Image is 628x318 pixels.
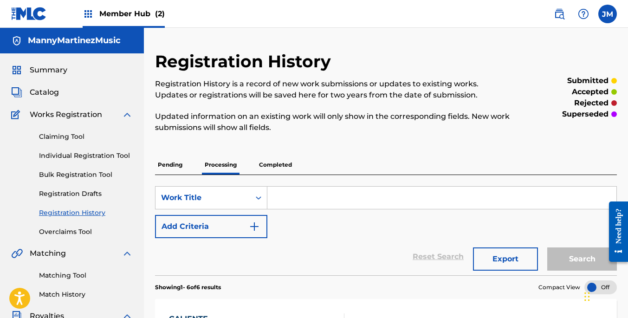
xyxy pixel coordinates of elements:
[473,247,538,271] button: Export
[155,51,336,72] h2: Registration History
[202,155,240,175] p: Processing
[39,271,133,280] a: Matching Tool
[602,195,628,269] iframe: Resource Center
[538,283,580,292] span: Compact View
[161,192,245,203] div: Work Title
[11,65,67,76] a: SummarySummary
[11,87,59,98] a: CatalogCatalog
[122,248,133,259] img: expand
[39,189,133,199] a: Registration Drafts
[39,170,133,180] a: Bulk Registration Tool
[30,248,66,259] span: Matching
[39,151,133,161] a: Individual Registration Tool
[155,283,221,292] p: Showing 1 - 6 of 6 results
[554,8,565,19] img: search
[83,8,94,19] img: Top Rightsholders
[567,75,609,86] p: submitted
[155,78,511,101] p: Registration History is a record of new work submissions or updates to existing works. Updates or...
[30,87,59,98] span: Catalog
[39,227,133,237] a: Overclaims Tool
[574,5,593,23] div: Help
[256,155,295,175] p: Completed
[155,9,165,18] span: (2)
[584,283,590,311] div: Drag
[28,35,121,46] h5: MannyMartinezMusic
[155,111,511,133] p: Updated information on an existing work will only show in the corresponding fields. New work subm...
[598,5,617,23] div: User Menu
[11,248,23,259] img: Matching
[39,290,133,299] a: Match History
[155,186,617,275] form: Search Form
[11,109,23,120] img: Works Registration
[99,8,165,19] span: Member Hub
[11,35,22,46] img: Accounts
[30,65,67,76] span: Summary
[155,215,267,238] button: Add Criteria
[39,208,133,218] a: Registration History
[30,109,102,120] span: Works Registration
[562,109,609,120] p: superseded
[578,8,589,19] img: help
[249,221,260,232] img: 9d2ae6d4665cec9f34b9.svg
[574,97,609,109] p: rejected
[11,65,22,76] img: Summary
[582,273,628,318] iframe: Chat Widget
[11,7,47,20] img: MLC Logo
[122,109,133,120] img: expand
[572,86,609,97] p: accepted
[39,132,133,142] a: Claiming Tool
[11,87,22,98] img: Catalog
[155,155,185,175] p: Pending
[550,5,569,23] a: Public Search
